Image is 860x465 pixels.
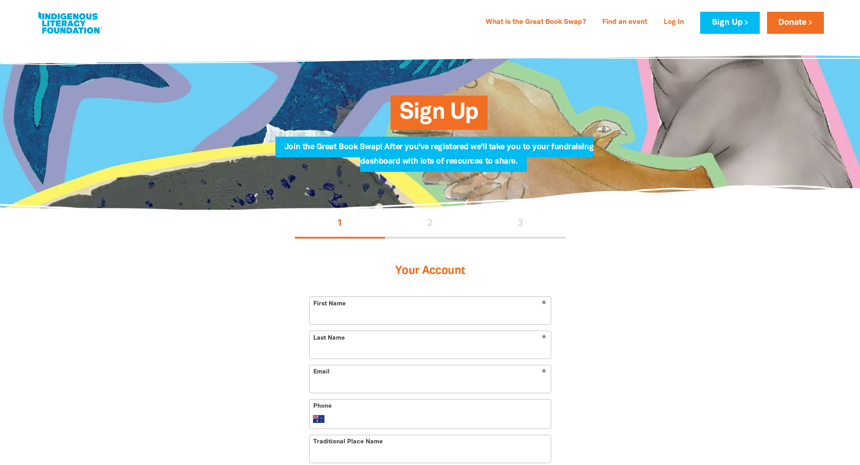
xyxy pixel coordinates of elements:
a: Donate [767,12,824,34]
h3: Your Account [309,253,551,289]
span: Join the Great Book Swap! After you've registered we'll take you to your fundraising dashboard wi... [284,143,594,172]
a: Find an event [597,15,653,30]
a: Log In [658,15,689,30]
span: Sign Up [400,102,478,130]
a: What is the Great Book Swap? [480,15,591,30]
a: Sign Up [700,12,759,34]
button: Stage 1 [295,210,385,239]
